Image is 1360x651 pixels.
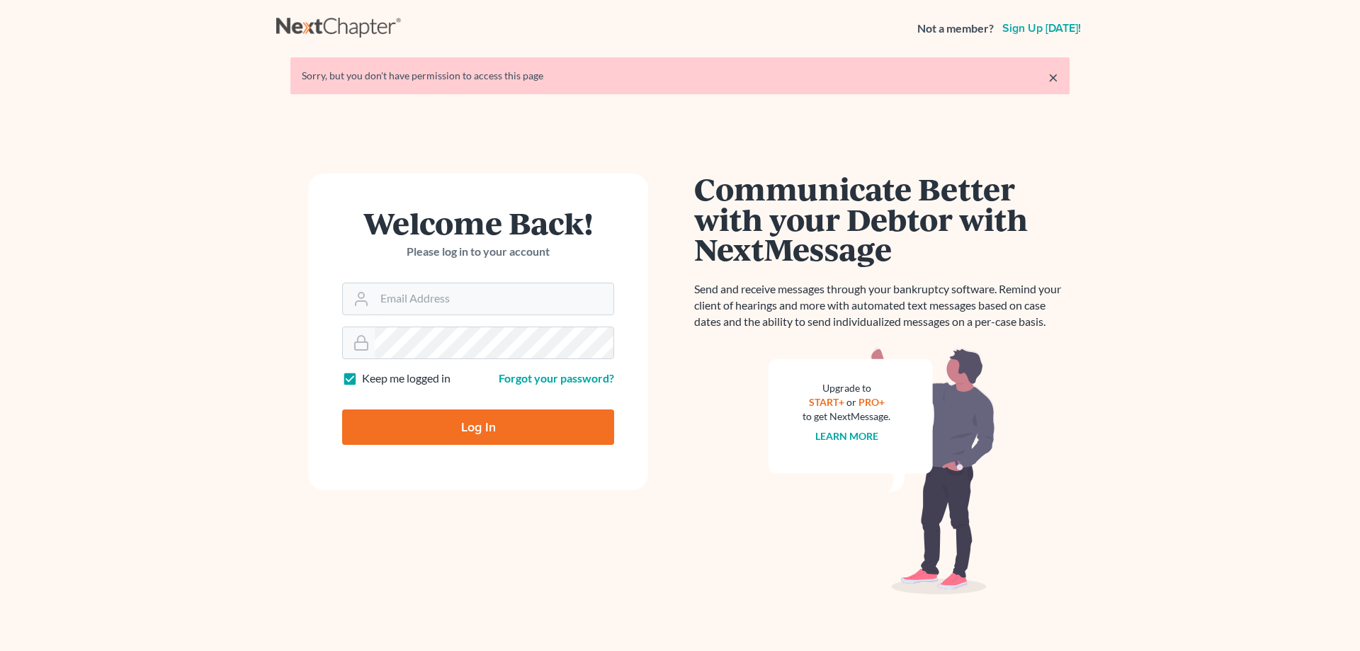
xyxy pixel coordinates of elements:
a: START+ [809,396,844,408]
a: Forgot your password? [499,371,614,385]
p: Please log in to your account [342,244,614,260]
div: Sorry, but you don't have permission to access this page [302,69,1058,83]
p: Send and receive messages through your bankruptcy software. Remind your client of hearings and mo... [694,281,1070,330]
div: Upgrade to [803,381,890,395]
input: Email Address [375,283,613,315]
a: PRO+ [858,396,885,408]
a: Learn more [815,430,878,442]
a: Sign up [DATE]! [999,23,1084,34]
div: to get NextMessage. [803,409,890,424]
h1: Communicate Better with your Debtor with NextMessage [694,174,1070,264]
h1: Welcome Back! [342,208,614,238]
label: Keep me logged in [362,370,450,387]
strong: Not a member? [917,21,994,37]
img: nextmessage_bg-59042aed3d76b12b5cd301f8e5b87938c9018125f34e5fa2b7a6b67550977c72.svg [769,347,995,595]
span: or [846,396,856,408]
a: × [1048,69,1058,86]
input: Log In [342,409,614,445]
